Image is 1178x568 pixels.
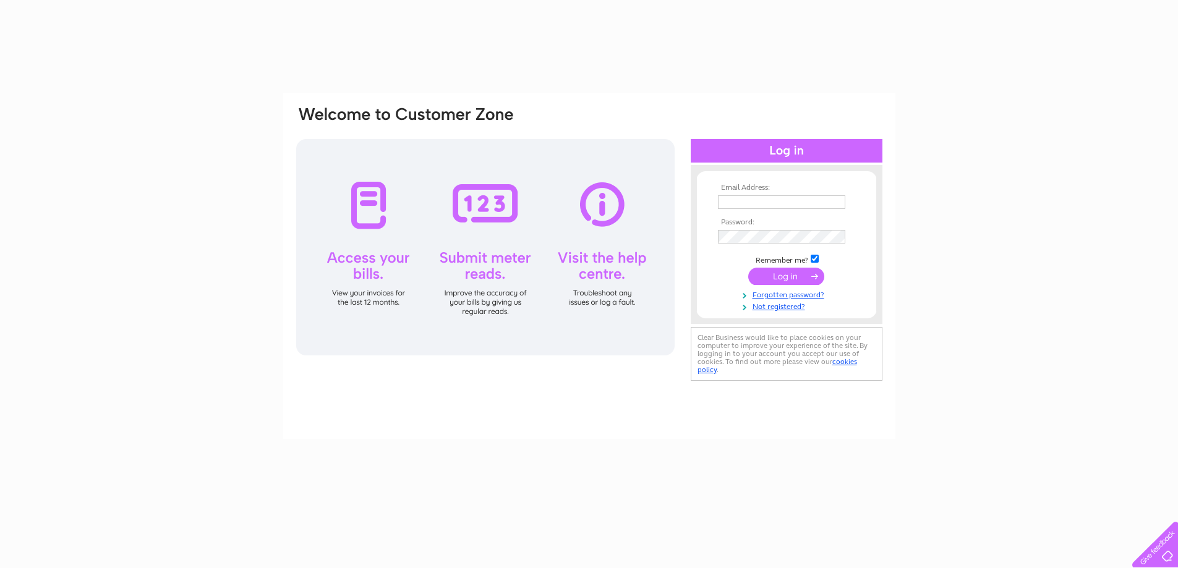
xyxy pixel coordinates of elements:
[698,357,857,374] a: cookies policy
[691,327,882,381] div: Clear Business would like to place cookies on your computer to improve your experience of the sit...
[715,184,858,192] th: Email Address:
[715,218,858,227] th: Password:
[718,300,858,312] a: Not registered?
[748,268,824,285] input: Submit
[715,253,858,265] td: Remember me?
[718,288,858,300] a: Forgotten password?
